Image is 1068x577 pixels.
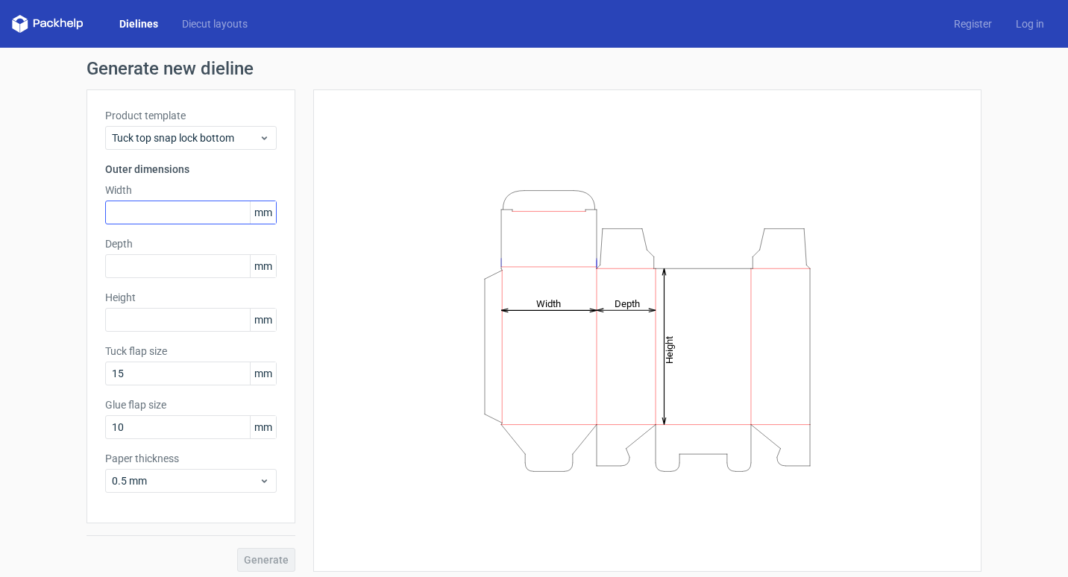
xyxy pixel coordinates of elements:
[87,60,981,78] h1: Generate new dieline
[170,16,260,31] a: Diecut layouts
[105,451,277,466] label: Paper thickness
[942,16,1004,31] a: Register
[105,397,277,412] label: Glue flap size
[105,236,277,251] label: Depth
[615,297,640,309] tspan: Depth
[250,201,276,224] span: mm
[112,130,259,145] span: Tuck top snap lock bottom
[105,108,277,123] label: Product template
[536,297,561,309] tspan: Width
[664,335,675,363] tspan: Height
[250,416,276,438] span: mm
[105,344,277,359] label: Tuck flap size
[1004,16,1056,31] a: Log in
[105,162,277,177] h3: Outer dimensions
[250,255,276,277] span: mm
[250,309,276,331] span: mm
[250,362,276,385] span: mm
[107,16,170,31] a: Dielines
[105,183,277,198] label: Width
[112,473,259,488] span: 0.5 mm
[105,290,277,305] label: Height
